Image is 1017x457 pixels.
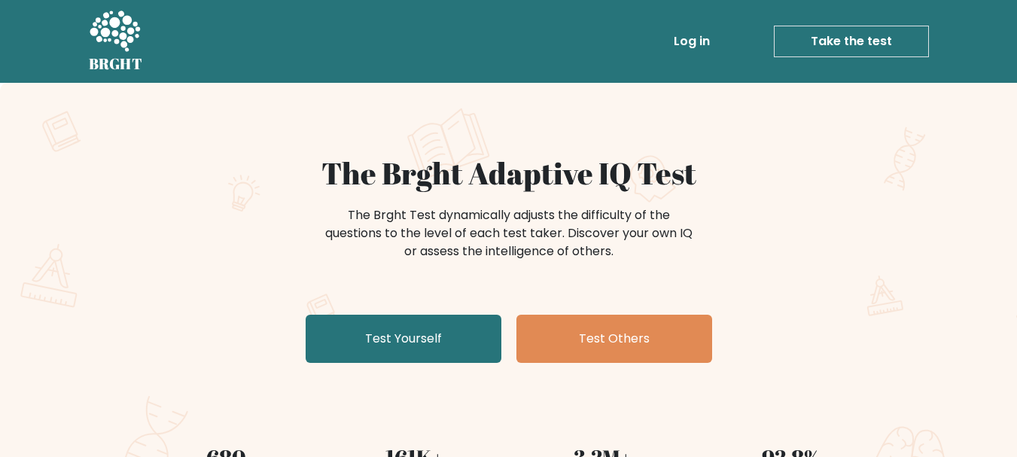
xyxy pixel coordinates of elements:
[89,6,143,77] a: BRGHT
[774,26,929,57] a: Take the test
[668,26,716,56] a: Log in
[89,55,143,73] h5: BRGHT
[321,206,697,260] div: The Brght Test dynamically adjusts the difficulty of the questions to the level of each test take...
[306,315,501,363] a: Test Yourself
[142,155,876,191] h1: The Brght Adaptive IQ Test
[516,315,712,363] a: Test Others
